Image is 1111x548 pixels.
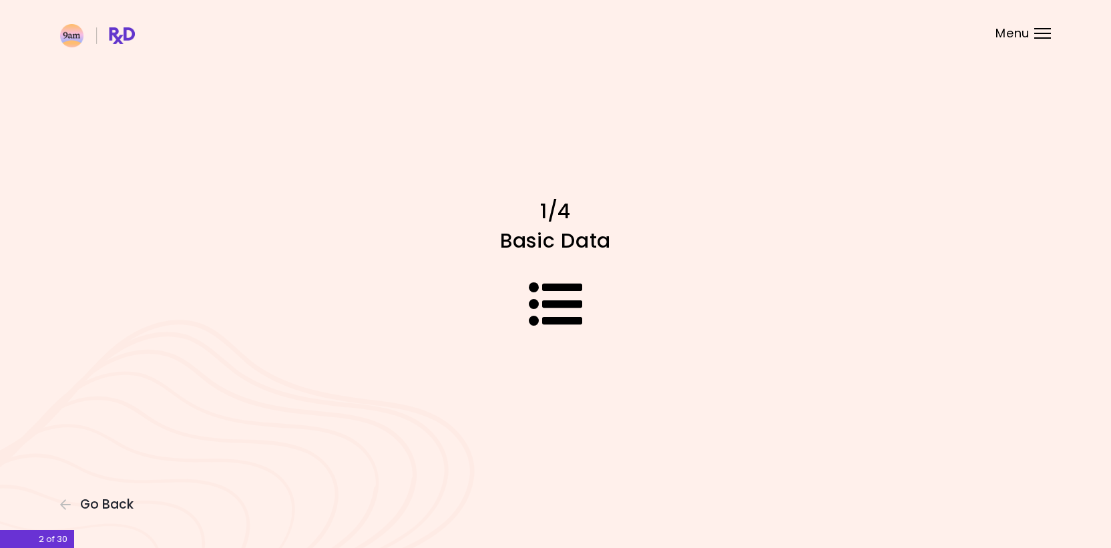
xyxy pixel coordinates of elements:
h1: Basic Data [322,228,789,254]
span: Menu [995,27,1030,39]
img: RxDiet [60,24,135,47]
button: Go Back [60,497,140,512]
h1: 1/4 [322,198,789,224]
span: Go Back [80,497,134,512]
